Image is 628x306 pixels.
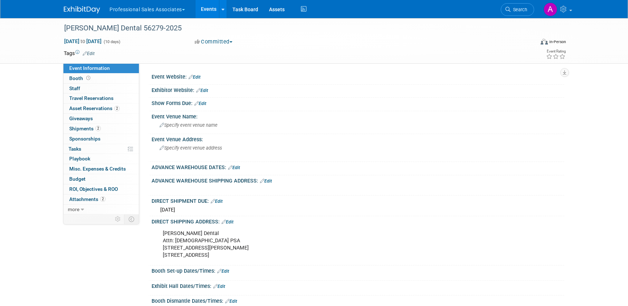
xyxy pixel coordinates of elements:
[544,3,557,16] img: Art Stewart
[69,65,110,71] span: Event Information
[95,126,101,131] span: 2
[64,6,100,13] img: ExhibitDay
[225,299,237,304] a: Edit
[63,124,139,134] a: Shipments2
[100,196,106,202] span: 2
[152,71,564,81] div: Event Website:
[83,51,95,56] a: Edit
[69,85,80,91] span: Staff
[69,186,118,192] span: ROI, Objectives & ROO
[63,164,139,174] a: Misc. Expenses & Credits
[62,22,523,35] div: [PERSON_NAME] Dental 56279-2025
[63,93,139,103] a: Travel Reservations
[69,105,120,111] span: Asset Reservations
[114,106,120,111] span: 2
[124,214,139,224] td: Toggle Event Tabs
[160,207,175,213] span: [DATE]
[260,179,272,184] a: Edit
[69,126,101,131] span: Shipments
[152,265,564,275] div: Booth Set-up Dates/Times:
[63,134,139,144] a: Sponsorships
[541,39,548,45] img: Format-Inperson.png
[112,214,124,224] td: Personalize Event Tab Strip
[103,39,120,44] span: (10 days)
[152,162,564,171] div: ADVANCE WAREHOUSE DATES:
[194,101,206,106] a: Edit
[222,219,234,225] a: Edit
[63,194,139,204] a: Attachments2
[69,196,106,202] span: Attachments
[64,50,95,57] td: Tags
[152,111,564,120] div: Event Venue Name:
[152,295,564,305] div: Booth Dismantle Dates/Times:
[152,216,564,226] div: DIRECT SHIPPING ADDRESS:
[63,84,139,93] a: Staff
[511,7,527,12] span: Search
[63,184,139,194] a: ROI, Objectives & ROO
[189,75,201,80] a: Edit
[64,38,102,45] span: [DATE] [DATE]
[160,122,218,128] span: Specify event venue name
[491,38,566,49] div: Event Format
[63,144,139,154] a: Tasks
[63,205,139,214] a: more
[69,146,81,152] span: Tasks
[69,75,92,81] span: Booth
[152,98,564,107] div: Show Forms Due:
[213,284,225,289] a: Edit
[63,104,139,113] a: Asset Reservations2
[152,196,564,205] div: DIRECT SHIPMENT DUE:
[79,38,86,44] span: to
[549,39,566,45] div: In-Person
[69,136,100,142] span: Sponsorships
[152,281,564,290] div: Exhibit Hall Dates/Times:
[69,116,93,121] span: Giveaways
[69,95,113,101] span: Travel Reservations
[152,134,564,143] div: Event Venue Address:
[196,88,208,93] a: Edit
[192,38,235,46] button: Committed
[63,154,139,164] a: Playbook
[85,75,92,81] span: Booth not reserved yet
[228,165,240,170] a: Edit
[152,85,564,94] div: Exhibitor Website:
[68,206,79,212] span: more
[63,114,139,123] a: Giveaways
[69,166,126,172] span: Misc. Expenses & Credits
[217,269,229,274] a: Edit
[69,176,86,182] span: Budget
[158,226,484,263] div: [PERSON_NAME] Dental Attn: [DEMOGRAPHIC_DATA] PSA [STREET_ADDRESS][PERSON_NAME] [STREET_ADDRESS]
[69,156,90,162] span: Playbook
[63,74,139,83] a: Booth
[63,63,139,73] a: Event Information
[501,3,534,16] a: Search
[152,175,564,185] div: ADVANCE WAREHOUSE SHIPPING ADDRESS:
[211,199,223,204] a: Edit
[546,50,566,53] div: Event Rating
[63,174,139,184] a: Budget
[160,145,222,151] span: Specify event venue address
